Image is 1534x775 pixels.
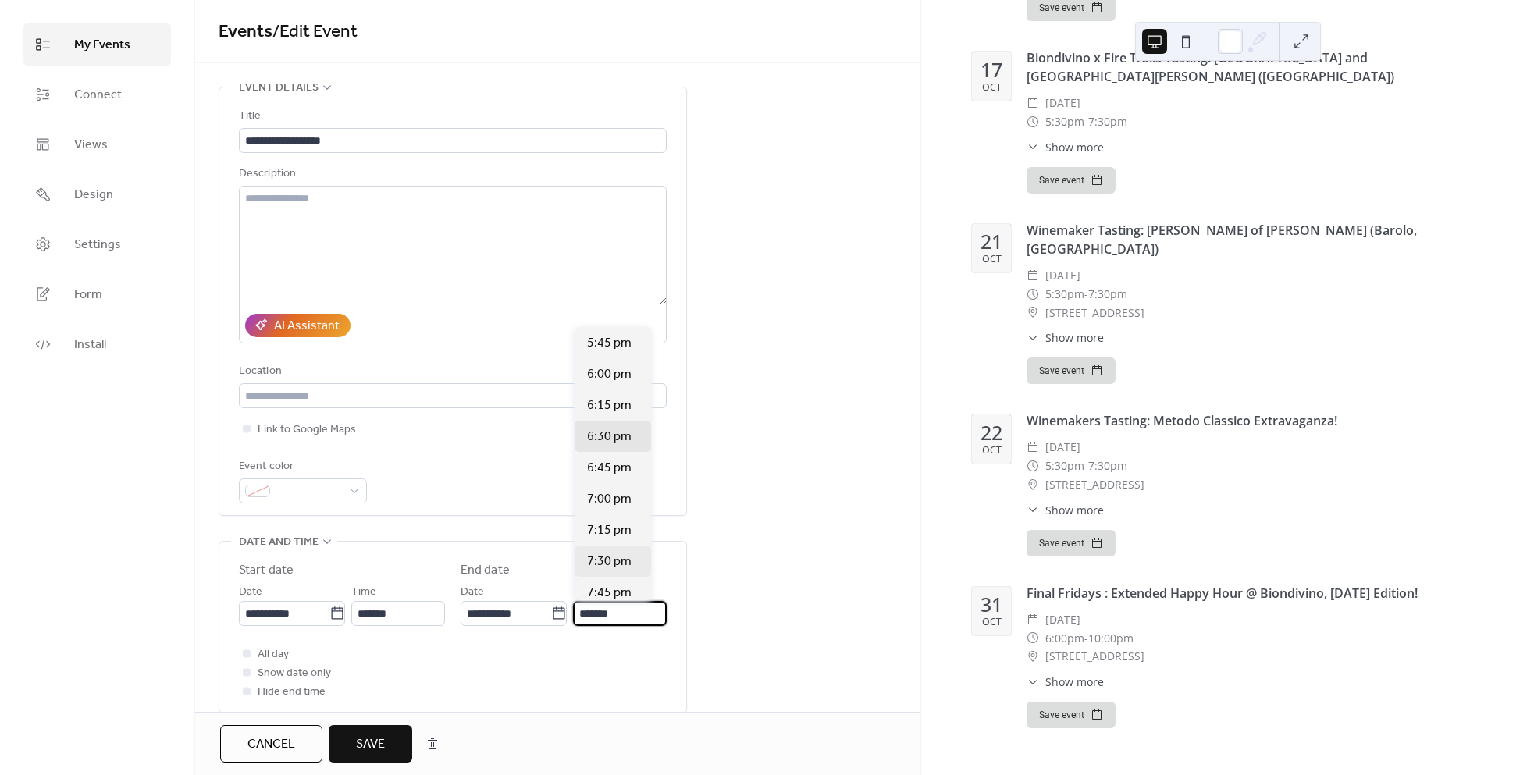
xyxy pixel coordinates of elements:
a: Connect [23,73,171,116]
span: 6:45 pm [587,459,632,478]
span: Show more [1045,502,1104,518]
span: Show more [1045,329,1104,346]
span: [DATE] [1045,610,1080,629]
div: Title [239,107,664,126]
span: Cancel [247,735,295,754]
span: My Events [74,36,130,55]
span: Show date only [258,664,331,683]
span: Date [461,583,484,602]
span: Connect [74,86,122,105]
div: Final Fridays : Extended Happy Hour @ Biondivino, [DATE] Edition! [1027,584,1483,603]
div: Start date [239,561,294,580]
span: 5:30pm [1045,285,1084,304]
div: ​ [1027,610,1039,629]
div: ​ [1027,457,1039,475]
div: Oct [982,83,1002,93]
a: My Events [23,23,171,66]
div: End date [461,561,510,580]
span: Install [74,336,106,354]
span: [DATE] [1045,438,1080,457]
a: Form [23,273,171,315]
span: [STREET_ADDRESS] [1045,475,1144,494]
div: ​ [1027,139,1039,155]
button: ​Show more [1027,329,1104,346]
button: Save event [1027,167,1116,194]
span: 7:30pm [1088,457,1127,475]
div: ​ [1027,285,1039,304]
span: Views [74,136,108,155]
span: / Edit Event [272,15,358,49]
div: ​ [1027,112,1039,131]
div: ​ [1027,304,1039,322]
div: AI Assistant [274,317,340,336]
span: 7:30pm [1088,285,1127,304]
span: Time [351,583,376,602]
div: Biondivino x Fire Trails Tasting: [GEOGRAPHIC_DATA] and [GEOGRAPHIC_DATA][PERSON_NAME] ([GEOGRAPH... [1027,48,1483,86]
div: Description [239,165,664,183]
div: ​ [1027,94,1039,112]
button: Save [329,725,412,763]
a: Views [23,123,171,165]
span: - [1084,629,1088,648]
div: ​ [1027,647,1039,666]
div: Winemakers Tasting: Metodo Classico Extravaganza! [1027,411,1483,430]
button: ​Show more [1027,674,1104,690]
span: - [1084,285,1088,304]
span: 7:00 pm [587,490,632,509]
span: [STREET_ADDRESS] [1045,647,1144,666]
div: Event color [239,457,364,476]
span: 6:00pm [1045,629,1084,648]
span: 6:30 pm [587,428,632,446]
div: 17 [981,60,1002,80]
a: Install [23,323,171,365]
span: Form [74,286,102,304]
span: [DATE] [1045,94,1080,112]
span: Time [573,583,598,602]
div: 21 [981,232,1002,251]
div: ​ [1027,475,1039,494]
span: Settings [74,236,121,254]
button: ​Show more [1027,139,1104,155]
span: Date [239,583,262,602]
span: 10:00pm [1088,629,1134,648]
div: ​ [1027,674,1039,690]
button: Cancel [220,725,322,763]
span: Show more [1045,674,1104,690]
span: 5:30pm [1045,457,1084,475]
span: Link to Google Maps [258,421,356,439]
span: Hide end time [258,683,326,702]
div: Location [239,362,664,381]
span: Date and time [239,533,319,552]
div: ​ [1027,438,1039,457]
div: Oct [982,446,1002,456]
span: Save [356,735,385,754]
span: - [1084,112,1088,131]
button: Save event [1027,702,1116,728]
span: 5:30pm [1045,112,1084,131]
div: Oct [982,254,1002,265]
a: Settings [23,223,171,265]
div: 31 [981,595,1002,614]
a: Design [23,173,171,215]
button: ​Show more [1027,502,1104,518]
span: Design [74,186,113,204]
div: ​ [1027,266,1039,285]
span: All day [258,645,289,664]
div: ​ [1027,629,1039,648]
span: [STREET_ADDRESS] [1045,304,1144,322]
span: Show more [1045,139,1104,155]
button: Save event [1027,357,1116,384]
span: 7:30pm [1088,112,1127,131]
span: 6:00 pm [587,365,632,384]
span: 7:30 pm [587,553,632,571]
span: 7:15 pm [587,521,632,540]
div: ​ [1027,502,1039,518]
div: Winemaker Tasting: [PERSON_NAME] of [PERSON_NAME] (Barolo, [GEOGRAPHIC_DATA]) [1027,221,1483,258]
div: ​ [1027,329,1039,346]
span: Event details [239,79,319,98]
div: 22 [981,423,1002,443]
span: 5:45 pm [587,334,632,353]
button: AI Assistant [245,314,351,337]
span: [DATE] [1045,266,1080,285]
